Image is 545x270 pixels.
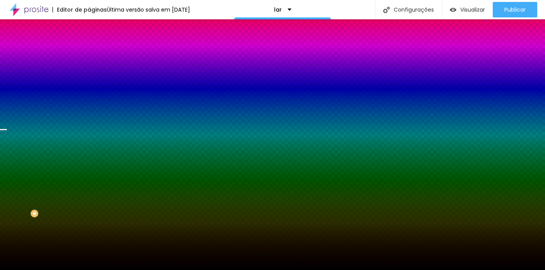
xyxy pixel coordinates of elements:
font: lar [274,6,282,14]
font: Visualizar [460,6,485,14]
font: Publicar [504,6,526,14]
button: Visualizar [442,2,493,17]
font: Editor de páginas [57,6,107,14]
button: Publicar [493,2,537,17]
img: view-1.svg [450,7,456,13]
font: Última versão salva em [DATE] [107,6,190,14]
img: Ícone [383,7,390,13]
font: Configurações [394,6,434,14]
